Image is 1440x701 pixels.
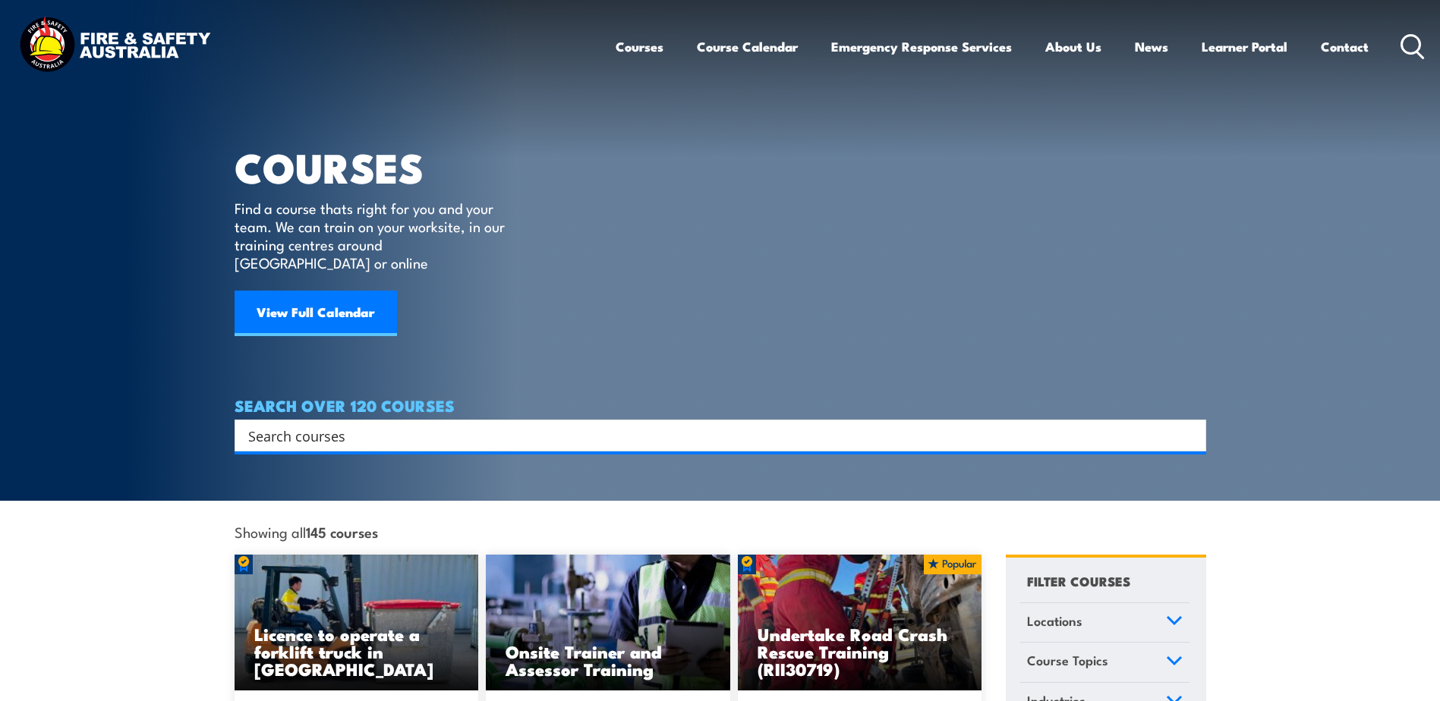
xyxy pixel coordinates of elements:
h4: FILTER COURSES [1027,571,1130,591]
a: News [1135,27,1168,67]
button: Search magnifier button [1180,425,1201,446]
input: Search input [248,424,1173,447]
span: Showing all [235,523,378,539]
a: Course Calendar [697,27,798,67]
h3: Onsite Trainer and Assessor Training [506,643,711,677]
h4: SEARCH OVER 120 COURSES [235,397,1206,413]
a: View Full Calendar [235,291,397,336]
a: Contact [1321,27,1369,67]
a: Course Topics [1020,643,1189,682]
strong: 145 courses [306,521,378,542]
p: Find a course thats right for you and your team. We can train on your worksite, in our training c... [235,199,512,272]
h3: Licence to operate a forklift truck in [GEOGRAPHIC_DATA] [254,625,459,677]
img: Licence to operate a forklift truck Training [235,555,479,691]
h1: COURSES [235,149,527,184]
span: Course Topics [1027,650,1108,671]
span: Locations [1027,611,1082,631]
a: About Us [1045,27,1101,67]
a: Locations [1020,603,1189,643]
a: Undertake Road Crash Rescue Training (RII30719) [738,555,982,691]
a: Onsite Trainer and Assessor Training [486,555,730,691]
a: Learner Portal [1202,27,1287,67]
img: Road Crash Rescue Training [738,555,982,691]
form: Search form [251,425,1176,446]
h3: Undertake Road Crash Rescue Training (RII30719) [758,625,963,677]
img: Safety For Leaders [486,555,730,691]
a: Courses [616,27,663,67]
a: Licence to operate a forklift truck in [GEOGRAPHIC_DATA] [235,555,479,691]
a: Emergency Response Services [831,27,1012,67]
